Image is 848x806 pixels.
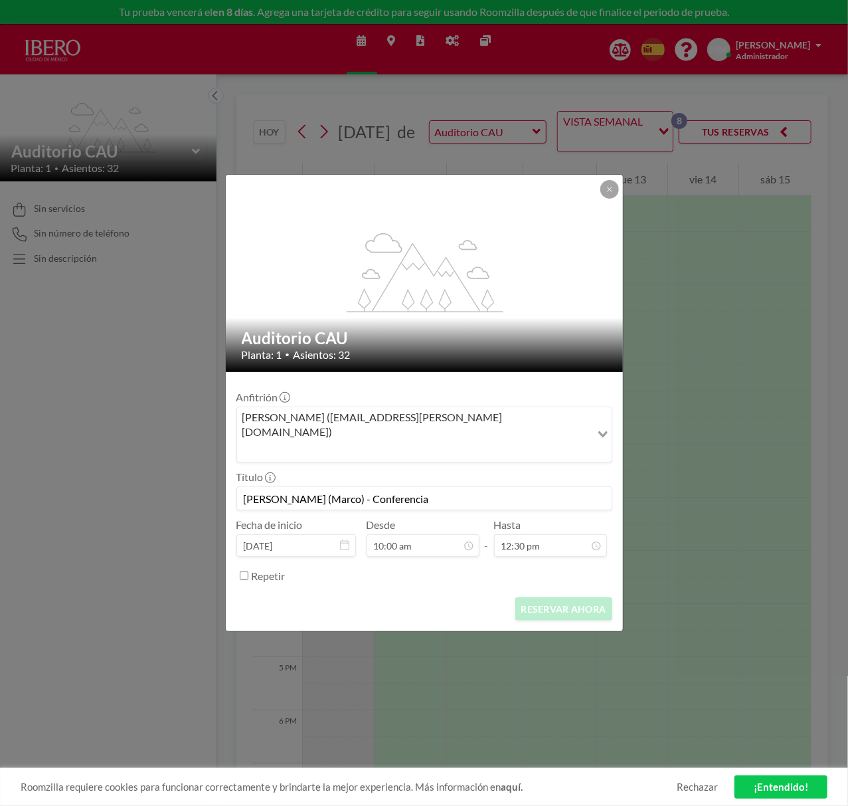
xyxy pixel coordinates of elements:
[494,518,521,532] label: Hasta
[237,487,612,510] input: Reserva de Marco
[677,781,718,793] a: Rechazar
[236,518,303,532] label: Fecha de inicio
[240,410,588,440] span: [PERSON_NAME] ([EMAIL_ADDRESS][PERSON_NAME][DOMAIN_NAME])
[294,348,351,361] span: Asientos: 32
[242,348,282,361] span: Planta: 1
[346,232,503,312] g: flex-grow: 1.2;
[237,407,612,462] div: Search for option
[242,328,608,348] h2: Auditorio CAU
[515,597,612,621] button: RESERVAR AHORA
[367,518,396,532] label: Desde
[501,781,523,793] a: aquí.
[734,775,827,799] a: ¡Entendido!
[236,470,274,484] label: Título
[485,523,489,552] span: -
[236,391,289,404] label: Anfitrión
[21,781,677,793] span: Roomzilla requiere cookies para funcionar correctamente y brindarte la mejor experiencia. Más inf...
[252,569,286,583] label: Repetir
[286,350,290,359] span: •
[238,442,590,459] input: Search for option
